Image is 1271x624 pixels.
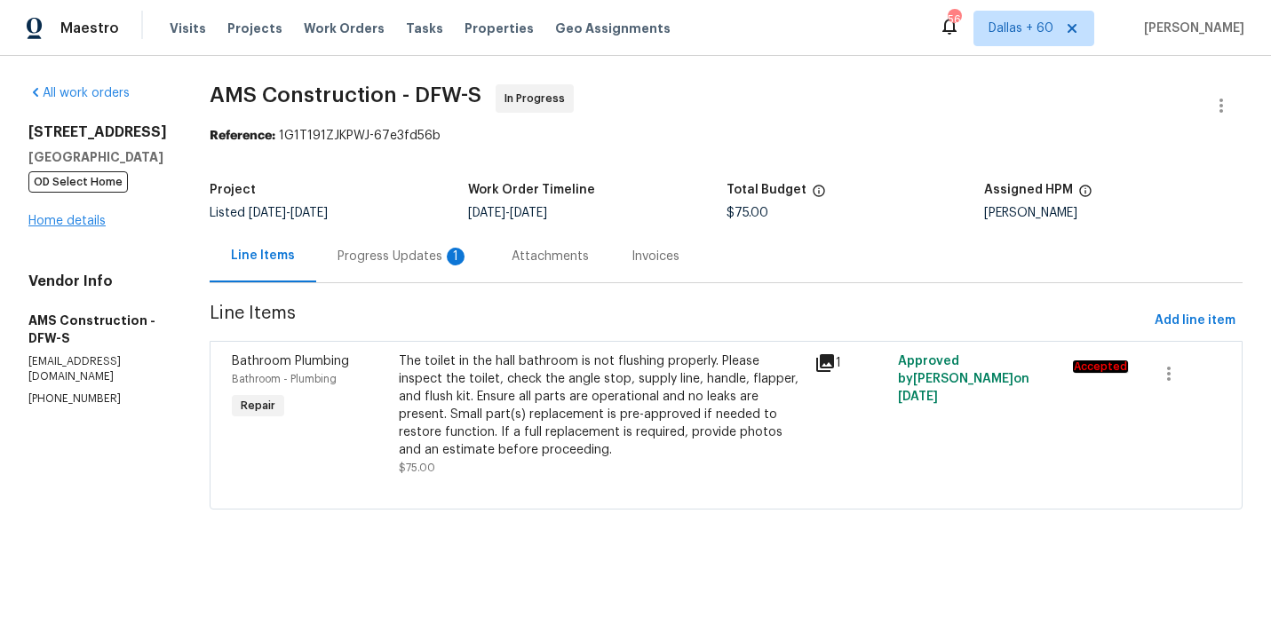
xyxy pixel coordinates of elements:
[727,207,768,219] span: $75.00
[447,248,465,265] div: 1
[510,207,547,219] span: [DATE]
[948,11,960,28] div: 568
[60,20,119,37] span: Maestro
[468,184,595,196] h5: Work Order Timeline
[28,171,128,193] span: OD Select Home
[984,207,1243,219] div: [PERSON_NAME]
[210,184,256,196] h5: Project
[1155,310,1235,332] span: Add line item
[28,312,167,347] h5: AMS Construction - DFW-S
[399,462,435,473] span: $75.00
[28,273,167,290] h4: Vendor Info
[28,123,167,141] h2: [STREET_ADDRESS]
[984,184,1073,196] h5: Assigned HPM
[210,130,275,142] b: Reference:
[898,391,938,403] span: [DATE]
[28,391,167,407] p: [PHONE_NUMBER]
[1137,20,1244,37] span: [PERSON_NAME]
[898,355,1029,403] span: Approved by [PERSON_NAME] on
[812,184,826,207] span: The total cost of line items that have been proposed by Opendoor. This sum includes line items th...
[28,354,167,384] p: [EMAIL_ADDRESS][DOMAIN_NAME]
[504,90,572,107] span: In Progress
[249,207,328,219] span: -
[727,184,806,196] h5: Total Budget
[28,148,167,166] h5: [GEOGRAPHIC_DATA]
[290,207,328,219] span: [DATE]
[28,87,130,99] a: All work orders
[227,20,282,37] span: Projects
[210,207,328,219] span: Listed
[232,355,349,367] span: Bathroom Plumbing
[232,374,337,384] span: Bathroom - Plumbing
[234,397,282,415] span: Repair
[210,84,481,106] span: AMS Construction - DFW-S
[555,20,671,37] span: Geo Assignments
[210,127,1243,145] div: 1G1T191ZJKPWJ-67e3fd56b
[1148,304,1243,337] button: Add line item
[465,20,534,37] span: Properties
[1078,184,1092,207] span: The hpm assigned to this work order.
[210,304,1148,337] span: Line Items
[28,215,106,227] a: Home details
[249,207,286,219] span: [DATE]
[1073,360,1128,373] em: Accepted
[399,352,805,459] div: The toilet in the hall bathroom is not flushing properly. Please inspect the toilet, check the an...
[406,22,443,35] span: Tasks
[468,207,547,219] span: -
[512,248,589,265] div: Attachments
[632,248,679,265] div: Invoices
[231,247,295,265] div: Line Items
[304,20,385,37] span: Work Orders
[170,20,206,37] span: Visits
[814,352,887,374] div: 1
[989,20,1053,37] span: Dallas + 60
[338,248,469,265] div: Progress Updates
[468,207,505,219] span: [DATE]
